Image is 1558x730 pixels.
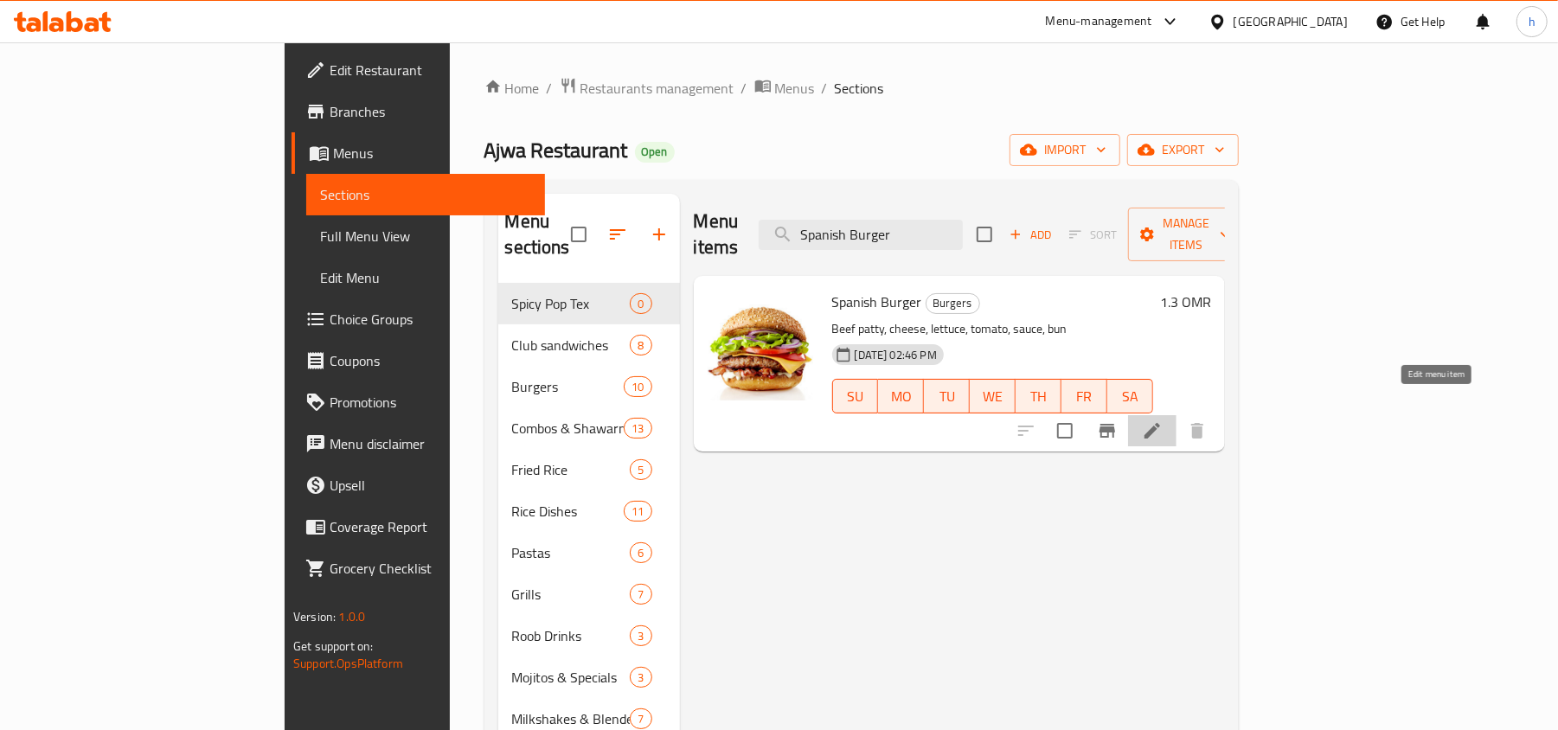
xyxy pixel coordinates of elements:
[1160,290,1211,314] h6: 1.3 OMR
[292,506,545,547] a: Coverage Report
[330,475,531,496] span: Upsell
[1127,134,1239,166] button: export
[512,418,625,439] span: Combos & Shawarma
[1010,134,1120,166] button: import
[1142,213,1230,256] span: Manage items
[1007,225,1054,245] span: Add
[1058,221,1128,248] span: Select section first
[293,652,403,675] a: Support.OpsPlatform
[306,257,545,298] a: Edit Menu
[498,615,680,656] div: Roob Drinks3
[330,309,531,330] span: Choice Groups
[926,293,979,313] span: Burgers
[320,226,531,247] span: Full Menu View
[1046,11,1152,32] div: Menu-management
[625,503,651,520] span: 11
[625,420,651,437] span: 13
[292,547,545,589] a: Grocery Checklist
[754,77,815,99] a: Menus
[330,350,531,371] span: Coupons
[926,293,980,314] div: Burgers
[512,625,631,646] span: Roob Drinks
[498,573,680,615] div: Grills7
[822,78,828,99] li: /
[1177,410,1218,451] button: delete
[1023,139,1106,161] span: import
[977,384,1009,409] span: WE
[330,516,531,537] span: Coverage Report
[631,586,651,603] span: 7
[832,318,1153,340] p: Beef patty, cheese, lettuce, tomato, sauce, bun
[580,78,734,99] span: Restaurants management
[630,708,651,729] div: items
[630,584,651,605] div: items
[512,376,625,397] span: Burgers
[498,407,680,449] div: Combos & Shawarma13
[631,337,651,354] span: 8
[631,669,651,686] span: 3
[741,78,747,99] li: /
[498,283,680,324] div: Spicy Pop Tex0
[512,584,631,605] div: Grills
[1107,379,1153,413] button: SA
[1087,410,1128,451] button: Branch-specific-item
[498,490,680,532] div: Rice Dishes11
[832,289,922,315] span: Spanish Burger
[848,347,944,363] span: [DATE] 02:46 PM
[512,708,631,729] span: Milkshakes & Blended Desserts
[330,558,531,579] span: Grocery Checklist
[512,667,631,688] span: Mojitos & Specials
[630,335,651,355] div: items
[840,384,872,409] span: SU
[512,335,631,355] span: Club sandwiches
[878,379,924,413] button: MO
[631,462,651,478] span: 5
[966,216,1003,253] span: Select section
[775,78,815,99] span: Menus
[330,392,531,413] span: Promotions
[630,542,651,563] div: items
[292,49,545,91] a: Edit Restaurant
[1023,384,1055,409] span: TH
[293,635,373,657] span: Get support on:
[759,220,963,250] input: search
[1529,12,1536,31] span: h
[624,418,651,439] div: items
[498,532,680,573] div: Pastas6
[638,214,680,255] button: Add section
[1003,221,1058,248] button: Add
[1128,208,1244,261] button: Manage items
[630,459,651,480] div: items
[835,78,884,99] span: Sections
[832,379,879,413] button: SU
[597,214,638,255] span: Sort sections
[1068,384,1100,409] span: FR
[635,142,675,163] div: Open
[306,174,545,215] a: Sections
[630,667,651,688] div: items
[1141,139,1225,161] span: export
[631,628,651,644] span: 3
[338,605,365,628] span: 1.0.0
[624,501,651,522] div: items
[512,542,631,563] span: Pastas
[512,293,631,314] span: Spicy Pop Tex
[512,501,625,522] span: Rice Dishes
[708,290,818,400] img: Spanish Burger
[292,381,545,423] a: Promotions
[561,216,597,253] span: Select all sections
[924,379,970,413] button: TU
[333,143,531,163] span: Menus
[635,144,675,159] span: Open
[498,656,680,698] div: Mojitos & Specials3
[498,324,680,366] div: Club sandwiches8
[512,459,631,480] span: Fried Rice
[1234,12,1348,31] div: [GEOGRAPHIC_DATA]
